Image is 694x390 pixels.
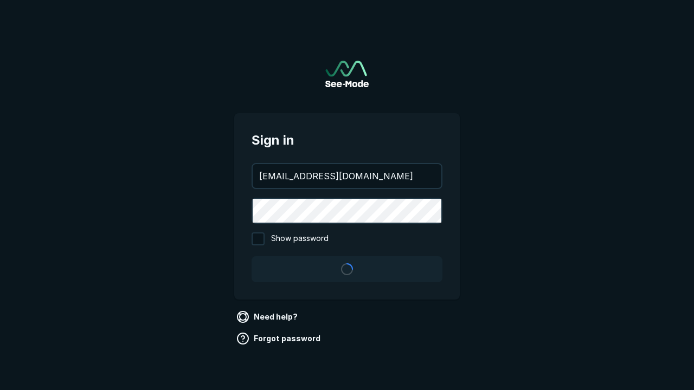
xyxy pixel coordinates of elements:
img: See-Mode Logo [325,61,369,87]
a: Need help? [234,308,302,326]
span: Sign in [252,131,442,150]
input: your@email.com [253,164,441,188]
a: Forgot password [234,330,325,347]
a: Go to sign in [325,61,369,87]
span: Show password [271,232,329,245]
